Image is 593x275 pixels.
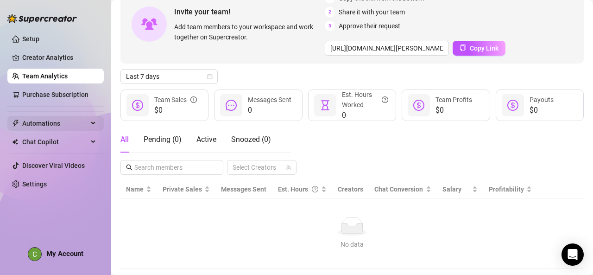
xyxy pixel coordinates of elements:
span: thunderbolt [12,120,19,127]
img: Chat Copilot [12,139,18,145]
span: question-circle [312,184,318,194]
span: Add team members to your workspace and work together on Supercreator. [174,22,321,42]
th: Name [120,180,157,198]
span: info-circle [190,95,197,105]
span: hourglass [320,100,331,111]
span: Salary [442,185,461,193]
span: Last 7 days [126,70,212,83]
a: Team Analytics [22,72,68,80]
span: message [226,100,237,111]
div: No data [130,239,574,249]
span: Name [126,184,144,194]
span: Chat Conversion [374,185,423,193]
span: Automations [22,116,88,131]
div: Pending ( 0 ) [144,134,182,145]
span: Copy Link [470,45,498,52]
input: Search members [134,162,210,173]
span: Messages Sent [248,96,291,103]
span: My Account [46,249,83,258]
img: ACg8ocL94oiKULf_8bcnQSHJr4MaPk2BSnL1dfVUfY_8hc3bIY_AUw=s96-c [28,248,41,261]
a: Settings [22,180,47,188]
a: Discover Viral Videos [22,162,85,169]
span: Share it with your team [339,7,405,17]
div: Est. Hours Worked [342,90,388,110]
span: Active [196,135,216,144]
span: Invite your team! [174,6,325,18]
span: Private Sales [163,185,202,193]
div: All [120,134,129,145]
span: 0 [342,110,388,121]
div: Est. Hours [278,184,319,194]
span: $0 [154,105,197,116]
span: Approve their request [339,21,400,31]
span: Profitability [489,185,524,193]
span: Team Profits [435,96,472,103]
a: Purchase Subscription [22,91,88,98]
div: Open Intercom Messenger [561,243,584,266]
span: team [286,165,291,170]
span: Payouts [530,96,554,103]
span: 3 [325,21,335,31]
a: Setup [22,35,39,43]
span: $0 [435,105,472,116]
span: search [126,164,132,171]
span: copy [460,45,466,51]
span: dollar-circle [507,100,518,111]
div: Team Sales [154,95,197,105]
span: $0 [530,105,554,116]
span: dollar-circle [132,100,143,111]
button: Copy Link [453,41,505,56]
a: Creator Analytics [22,50,96,65]
img: logo-BBDzfeDw.svg [7,14,77,23]
span: 0 [248,105,291,116]
span: 2 [325,7,335,17]
span: question-circle [382,90,388,110]
span: Snoozed ( 0 ) [231,135,271,144]
span: Chat Copilot [22,134,88,149]
span: Messages Sent [221,185,266,193]
span: dollar-circle [413,100,424,111]
th: Creators [332,180,369,198]
span: calendar [207,74,213,79]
